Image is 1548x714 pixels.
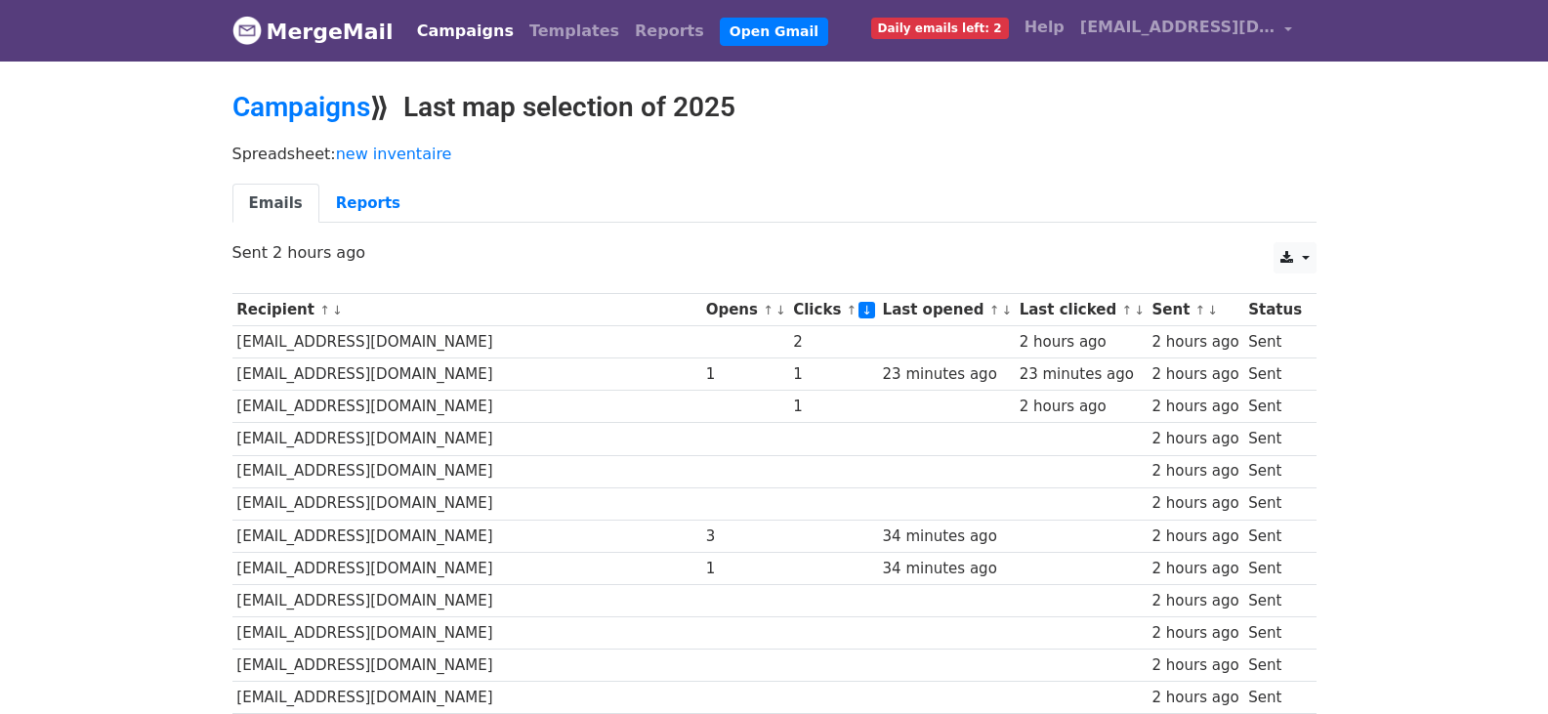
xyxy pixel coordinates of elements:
a: ↓ [1134,303,1145,317]
th: Status [1243,294,1306,326]
a: Open Gmail [720,18,828,46]
div: 2 [793,331,873,354]
a: Daily emails left: 2 [863,8,1017,47]
div: 2 hours ago [1151,590,1238,612]
a: ↓ [332,303,343,317]
a: ↑ [319,303,330,317]
td: [EMAIL_ADDRESS][DOMAIN_NAME] [232,682,701,714]
div: 3 [706,525,784,548]
div: 34 minutes ago [883,558,1010,580]
a: Templates [522,12,627,51]
th: Sent [1148,294,1244,326]
a: Reports [319,184,417,224]
th: Opens [701,294,789,326]
h2: ⟫ Last map selection of 2025 [232,91,1317,124]
div: 2 hours ago [1151,460,1238,483]
th: Recipient [232,294,701,326]
td: [EMAIL_ADDRESS][DOMAIN_NAME] [232,423,701,455]
td: Sent [1243,487,1306,520]
p: Sent 2 hours ago [232,242,1317,263]
td: [EMAIL_ADDRESS][DOMAIN_NAME] [232,520,701,552]
a: Reports [627,12,712,51]
td: Sent [1243,682,1306,714]
span: [EMAIL_ADDRESS][DOMAIN_NAME] [1080,16,1276,39]
div: 2 hours ago [1151,396,1238,418]
div: 2 hours ago [1020,331,1143,354]
div: 2 hours ago [1151,492,1238,515]
a: Emails [232,184,319,224]
div: 23 minutes ago [1020,363,1143,386]
td: [EMAIL_ADDRESS][DOMAIN_NAME] [232,650,701,682]
div: 2 hours ago [1151,525,1238,548]
a: ↓ [1001,303,1012,317]
span: Daily emails left: 2 [871,18,1009,39]
p: Spreadsheet: [232,144,1317,164]
td: Sent [1243,520,1306,552]
td: Sent [1243,650,1306,682]
div: 1 [706,558,784,580]
td: [EMAIL_ADDRESS][DOMAIN_NAME] [232,326,701,358]
div: 1 [793,396,873,418]
div: 1 [706,363,784,386]
td: Sent [1243,584,1306,616]
a: Campaigns [409,12,522,51]
div: 2 hours ago [1151,687,1238,709]
td: Sent [1243,455,1306,487]
a: ↑ [989,303,1000,317]
a: ↓ [775,303,786,317]
div: 1 [793,363,873,386]
a: MergeMail [232,11,394,52]
div: 2 hours ago [1151,654,1238,677]
a: ↑ [1121,303,1132,317]
td: Sent [1243,358,1306,391]
th: Last opened [878,294,1015,326]
td: [EMAIL_ADDRESS][DOMAIN_NAME] [232,358,701,391]
td: Sent [1243,617,1306,650]
a: ↑ [847,303,858,317]
div: 34 minutes ago [883,525,1010,548]
a: Help [1017,8,1072,47]
th: Clicks [788,294,877,326]
a: new inventaire [336,145,452,163]
td: [EMAIL_ADDRESS][DOMAIN_NAME] [232,455,701,487]
a: ↓ [858,302,875,318]
td: [EMAIL_ADDRESS][DOMAIN_NAME] [232,584,701,616]
th: Last clicked [1015,294,1148,326]
img: MergeMail logo [232,16,262,45]
div: 2 hours ago [1020,396,1143,418]
td: [EMAIL_ADDRESS][DOMAIN_NAME] [232,391,701,423]
a: ↓ [1207,303,1218,317]
td: [EMAIL_ADDRESS][DOMAIN_NAME] [232,617,701,650]
a: [EMAIL_ADDRESS][DOMAIN_NAME] [1072,8,1301,54]
a: Campaigns [232,91,370,123]
td: Sent [1243,391,1306,423]
td: [EMAIL_ADDRESS][DOMAIN_NAME] [232,552,701,584]
td: Sent [1243,423,1306,455]
a: ↑ [763,303,774,317]
td: [EMAIL_ADDRESS][DOMAIN_NAME] [232,487,701,520]
td: Sent [1243,552,1306,584]
div: 2 hours ago [1151,363,1238,386]
div: 2 hours ago [1151,558,1238,580]
div: 2 hours ago [1151,622,1238,645]
div: 2 hours ago [1151,331,1238,354]
a: ↑ [1195,303,1206,317]
td: Sent [1243,326,1306,358]
div: 2 hours ago [1151,428,1238,450]
div: 23 minutes ago [883,363,1010,386]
